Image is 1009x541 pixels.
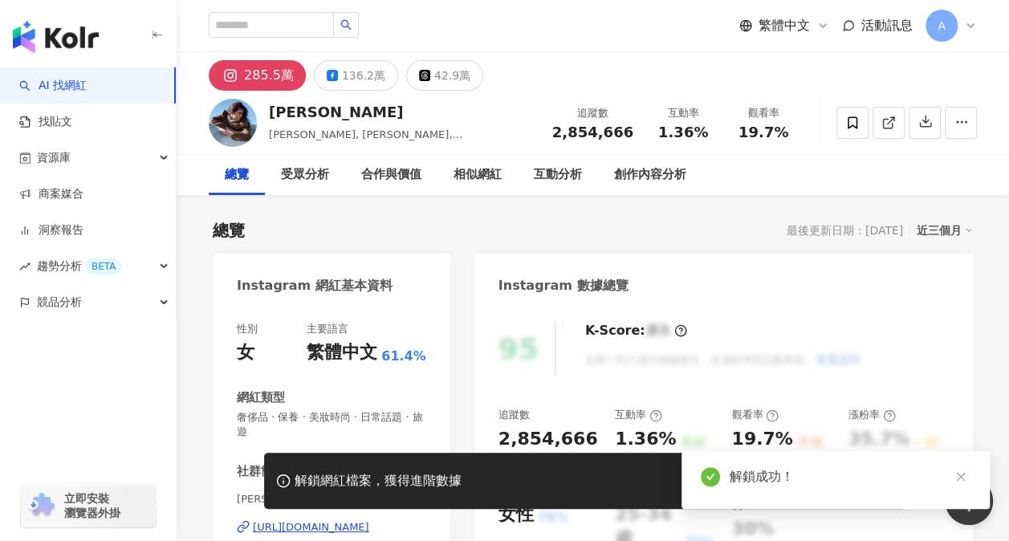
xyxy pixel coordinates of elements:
[225,165,249,185] div: 總覽
[244,64,294,87] div: 285.5萬
[848,408,896,422] div: 漲粉率
[733,105,794,121] div: 觀看率
[498,277,629,295] div: Instagram 數據總覽
[361,165,421,185] div: 合作與價值
[213,219,245,242] div: 總覽
[19,222,83,238] a: 洞察報告
[269,128,462,157] span: [PERSON_NAME], [PERSON_NAME], [PERSON_NAME]
[307,322,348,336] div: 主要語言
[731,427,792,452] div: 19.7%
[37,140,71,176] span: 資源庫
[253,520,369,535] div: [URL][DOMAIN_NAME]
[955,471,966,482] span: close
[37,284,82,320] span: 競品分析
[738,124,788,140] span: 19.7%
[237,520,426,535] a: [URL][DOMAIN_NAME]
[209,60,306,91] button: 285.5萬
[237,389,285,406] div: 網紅類型
[19,261,31,272] span: rise
[26,493,57,519] img: chrome extension
[917,220,973,241] div: 近三個月
[701,467,720,486] span: check-circle
[658,124,708,140] span: 1.36%
[653,105,714,121] div: 互動率
[314,60,398,91] button: 136.2萬
[498,427,598,452] div: 2,854,666
[237,410,426,439] span: 奢侈品 · 保養 · 美妝時尚 · 日常話題 · 旅遊
[269,102,535,122] div: [PERSON_NAME]
[759,17,810,35] span: 繁體中文
[37,248,122,284] span: 趨勢分析
[585,322,687,340] div: K-Score :
[64,491,120,520] span: 立即安裝 瀏覽器外掛
[19,186,83,202] a: 商案媒合
[19,114,72,130] a: 找貼文
[534,165,582,185] div: 互動分析
[552,105,633,121] div: 追蹤數
[615,427,676,452] div: 1.36%
[342,64,385,87] div: 136.2萬
[454,165,502,185] div: 相似網紅
[281,165,329,185] div: 受眾分析
[237,340,254,365] div: 女
[13,21,99,53] img: logo
[787,224,903,237] div: 最後更新日期：[DATE]
[237,322,258,336] div: 性別
[938,17,946,35] span: A
[861,18,913,33] span: 活動訊息
[406,60,483,91] button: 42.9萬
[21,484,156,527] a: chrome extension立即安裝 瀏覽器外掛
[498,408,530,422] div: 追蹤數
[19,78,87,94] a: searchAI 找網紅
[614,165,686,185] div: 創作內容分析
[552,124,633,140] span: 2,854,666
[85,258,122,275] div: BETA
[615,408,662,422] div: 互動率
[307,340,377,365] div: 繁體中文
[730,467,970,486] div: 解鎖成功！
[209,99,257,147] img: KOL Avatar
[340,19,352,31] span: search
[381,348,426,365] span: 61.4%
[295,473,462,490] div: 解鎖網紅檔案，獲得進階數據
[731,408,779,422] div: 觀看率
[434,64,470,87] div: 42.9萬
[498,502,534,527] div: 女性
[237,277,393,295] div: Instagram 網紅基本資料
